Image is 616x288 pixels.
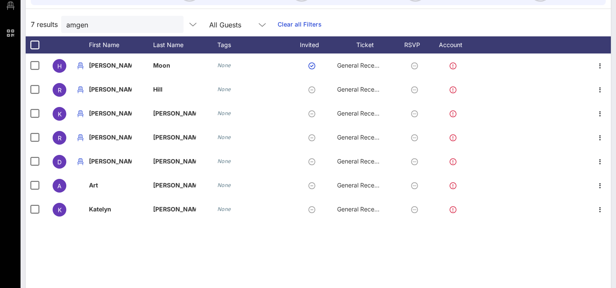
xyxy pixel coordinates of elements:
[89,197,132,221] p: Katelyn
[401,36,431,53] div: RSVP
[209,21,241,29] div: All Guests
[204,16,272,33] div: All Guests
[217,110,231,116] i: None
[57,158,62,166] span: D
[337,110,388,117] span: General Reception
[58,134,62,142] span: R
[337,86,388,93] span: General Reception
[337,36,401,53] div: Ticket
[153,101,196,125] p: [PERSON_NAME]
[89,125,132,149] p: [PERSON_NAME]
[217,36,290,53] div: Tags
[153,197,196,221] p: [PERSON_NAME]
[217,182,231,188] i: None
[337,62,388,69] span: General Reception
[58,206,62,214] span: K
[57,182,62,190] span: A
[217,206,231,212] i: None
[153,149,196,173] p: [PERSON_NAME]
[337,181,388,189] span: General Reception
[153,125,196,149] p: [PERSON_NAME]
[89,149,132,173] p: [PERSON_NAME]
[337,157,388,165] span: General Reception
[89,101,132,125] p: [PERSON_NAME]
[153,36,217,53] div: Last Name
[278,20,322,29] a: Clear all Filters
[57,62,62,70] span: H
[217,62,231,68] i: None
[58,110,62,118] span: K
[153,173,196,197] p: [PERSON_NAME]
[337,134,388,141] span: General Reception
[58,86,62,94] span: R
[217,134,231,140] i: None
[89,173,132,197] p: Art
[290,36,337,53] div: Invited
[217,86,231,92] i: None
[153,53,196,77] p: Moon
[431,36,478,53] div: Account
[337,205,388,213] span: General Reception
[89,36,153,53] div: First Name
[89,53,132,77] p: [PERSON_NAME]
[153,77,196,101] p: Hill
[217,158,231,164] i: None
[31,19,58,30] span: 7 results
[89,77,132,101] p: [PERSON_NAME]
